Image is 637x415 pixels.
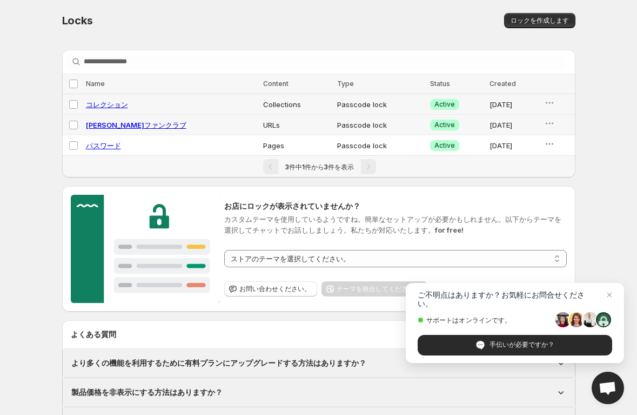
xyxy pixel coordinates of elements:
h2: よくある質問 [71,329,567,340]
td: [DATE] [486,94,541,115]
h1: 製品価格を非表示にする方法はありますか？ [71,387,223,398]
nav: Pagination [62,155,575,177]
span: Active [434,121,455,129]
span: ご不明点はありますか？お気軽にお問合せください。 [418,291,612,308]
td: URLs [260,115,333,135]
td: [DATE] [486,115,541,135]
span: Created [490,80,516,88]
span: ロックを作成します [511,16,569,25]
span: お問い合わせください。 [239,285,311,293]
button: ロックを作成します [504,13,575,28]
strong: for free! [435,226,464,234]
td: Passcode lock [334,115,427,135]
td: [DATE] [486,135,541,156]
span: Active [434,100,455,109]
h1: より多くの機能を利用するために有料プランにアップグレードする方法はありますか？ [71,358,366,368]
p: カスタムテーマを使用しているようですね。簡単なセットアップが必要かもしれません。以下からテーマを選択してチャットでお話ししましょう。私たちが対応いたします。 [224,214,566,235]
span: Locks [62,14,93,27]
span: 3件中1件から3件を表示 [285,163,354,171]
span: 手伝いが必要ですか？ [490,340,554,350]
a: Open chat [592,372,624,404]
a: [PERSON_NAME]ファンクラブ [86,121,186,129]
td: Passcode lock [334,135,427,156]
span: サポートはオンラインです。 [418,316,552,324]
h2: お店にロックが表示されていませんか？ [224,201,566,212]
td: Pages [260,135,333,156]
a: パスワード [86,141,121,150]
span: Active [434,141,455,150]
span: Content [263,80,289,88]
img: Customer support [71,195,220,303]
span: Name [86,80,105,88]
a: コレクション [86,100,128,109]
td: Collections [260,94,333,115]
td: Passcode lock [334,94,427,115]
span: Type [337,80,354,88]
button: お問い合わせください。 [224,281,317,297]
span: 手伝いが必要ですか？ [418,335,612,355]
span: Status [430,80,450,88]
